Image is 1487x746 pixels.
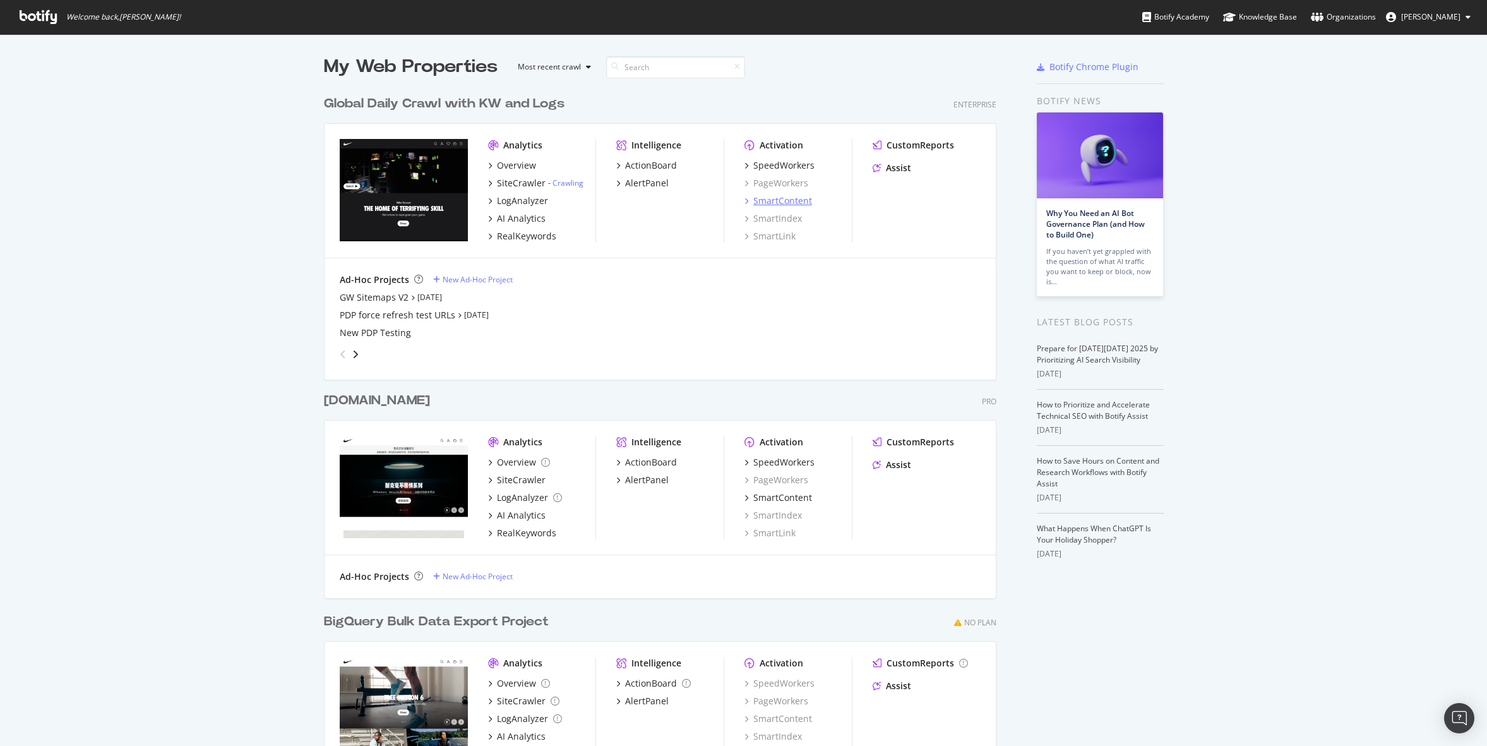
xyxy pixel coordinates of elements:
div: Analytics [503,436,542,448]
div: [DOMAIN_NAME] [324,392,430,410]
div: Botify news [1037,94,1164,108]
div: Global Daily Crawl with KW and Logs [324,95,564,113]
a: AI Analytics [488,509,546,522]
a: ActionBoard [616,456,677,469]
div: Open Intercom Messenger [1444,703,1474,733]
a: Overview [488,677,550,690]
div: SmartContent [753,491,812,504]
div: Activation [760,139,803,152]
div: LogAnalyzer [497,195,548,207]
a: CustomReports [873,139,954,152]
div: ActionBoard [625,159,677,172]
a: [DATE] [464,310,489,320]
a: New PDP Testing [340,327,411,339]
img: nike.com [340,139,468,241]
a: BigQuery Bulk Data Export Project [324,613,554,631]
div: Analytics [503,139,542,152]
div: RealKeywords [497,527,556,539]
div: CustomReports [887,657,954,670]
a: SmartContent [744,195,812,207]
div: SiteCrawler [497,695,546,707]
a: SiteCrawler [488,695,559,707]
div: Botify Chrome Plugin [1049,61,1138,73]
div: SiteCrawler [497,474,546,486]
div: My Web Properties [324,54,498,80]
div: Assist [886,680,911,692]
div: Overview [497,159,536,172]
div: Intelligence [631,139,681,152]
a: SmartIndex [744,730,802,743]
div: Latest Blog Posts [1037,315,1164,329]
div: No Plan [964,617,996,628]
div: Assist [886,162,911,174]
a: PageWorkers [744,695,808,707]
div: LogAnalyzer [497,491,548,504]
div: AlertPanel [625,695,669,707]
a: SmartContent [744,713,812,725]
a: CustomReports [873,436,954,448]
div: CustomReports [887,139,954,152]
a: PDP force refresh test URLs [340,309,455,322]
div: [DATE] [1037,548,1164,560]
a: SiteCrawler [488,474,546,486]
a: ActionBoard [616,159,677,172]
div: Organizations [1311,11,1376,23]
div: Overview [497,456,536,469]
div: Intelligence [631,657,681,670]
a: SpeedWorkers [744,456,815,469]
a: New Ad-Hoc Project [433,274,513,285]
div: SpeedWorkers [753,456,815,469]
img: nike.com.cn [340,436,468,538]
div: Activation [760,436,803,448]
div: Ad-Hoc Projects [340,570,409,583]
a: Assist [873,459,911,471]
a: AlertPanel [616,474,669,486]
a: RealKeywords [488,230,556,243]
div: - [548,177,583,188]
a: What Happens When ChatGPT Is Your Holiday Shopper? [1037,523,1151,545]
a: Global Daily Crawl with KW and Logs [324,95,570,113]
button: Most recent crawl [508,57,596,77]
div: Most recent crawl [518,63,581,71]
span: Juan Batres [1401,11,1460,22]
a: Assist [873,162,911,174]
div: [DATE] [1037,368,1164,380]
div: RealKeywords [497,230,556,243]
div: Overview [497,677,536,690]
div: AI Analytics [497,730,546,743]
div: New Ad-Hoc Project [443,571,513,582]
div: Botify Academy [1142,11,1209,23]
img: Why You Need an AI Bot Governance Plan (and How to Build One) [1037,112,1163,198]
a: Crawling [552,177,583,188]
a: SmartLink [744,527,796,539]
a: PageWorkers [744,474,808,486]
div: BigQuery Bulk Data Export Project [324,613,549,631]
a: SmartIndex [744,212,802,225]
a: New Ad-Hoc Project [433,571,513,582]
div: AlertPanel [625,177,669,190]
a: PageWorkers [744,177,808,190]
div: ActionBoard [625,456,677,469]
a: RealKeywords [488,527,556,539]
div: [DATE] [1037,424,1164,436]
div: ActionBoard [625,677,677,690]
div: New Ad-Hoc Project [443,274,513,285]
a: AI Analytics [488,730,546,743]
a: Overview [488,159,536,172]
div: Knowledge Base [1223,11,1297,23]
a: GW Sitemaps V2 [340,291,409,304]
a: SmartIndex [744,509,802,522]
a: [DOMAIN_NAME] [324,392,435,410]
div: CustomReports [887,436,954,448]
a: SpeedWorkers [744,159,815,172]
div: [DATE] [1037,492,1164,503]
div: If you haven’t yet grappled with the question of what AI traffic you want to keep or block, now is… [1046,246,1154,287]
a: Botify Chrome Plugin [1037,61,1138,73]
